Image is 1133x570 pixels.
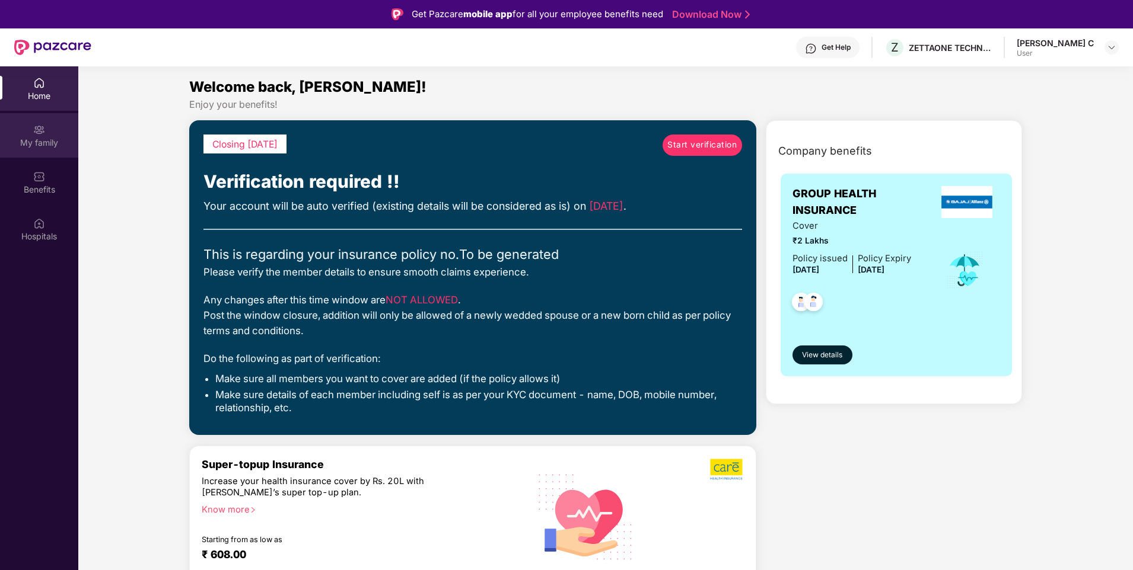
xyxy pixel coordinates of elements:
img: New Pazcare Logo [14,40,91,55]
img: svg+xml;base64,PHN2ZyBpZD0iQmVuZWZpdHMiIHhtbG5zPSJodHRwOi8vd3d3LnczLm9yZy8yMDAwL3N2ZyIgd2lkdGg9Ij... [33,171,45,182]
a: Start verification [663,135,742,156]
img: svg+xml;base64,PHN2ZyBpZD0iSG9zcGl0YWxzIiB4bWxucz0iaHR0cDovL3d3dy53My5vcmcvMjAwMC9zdmciIHdpZHRoPS... [33,217,45,229]
div: Policy issued [793,252,848,265]
div: Increase your health insurance cover by Rs. 20L with [PERSON_NAME]’s super top-up plan. [202,476,467,499]
div: Policy Expiry [858,252,911,265]
span: GROUP HEALTH INSURANCE [793,185,934,219]
span: Company benefits [778,143,872,159]
div: Please verify the member details to ensure smooth claims experience. [203,264,742,280]
div: Do the following as part of verification: [203,351,742,366]
img: svg+xml;base64,PHN2ZyB4bWxucz0iaHR0cDovL3d3dy53My5vcmcvMjAwMC9zdmciIHdpZHRoPSI0OC45NDMiIGhlaWdodD... [799,289,828,318]
img: Logo [392,8,403,20]
div: Get Help [822,43,851,52]
img: svg+xml;base64,PHN2ZyBpZD0iRHJvcGRvd24tMzJ4MzIiIHhtbG5zPSJodHRwOi8vd3d3LnczLm9yZy8yMDAwL3N2ZyIgd2... [1107,43,1116,52]
span: Start verification [667,139,737,152]
div: Verification required !! [203,168,742,196]
div: Know more [202,504,511,513]
div: User [1017,49,1094,58]
li: Make sure all members you want to cover are added (if the policy allows it) [215,372,742,385]
span: Cover [793,219,911,233]
div: Your account will be auto verified (existing details will be considered as is) on . [203,198,742,214]
img: icon [946,251,984,290]
img: svg+xml;base64,PHN2ZyBpZD0iSG9tZSIgeG1sbnM9Imh0dHA6Ly93d3cudzMub3JnLzIwMDAvc3ZnIiB3aWR0aD0iMjAiIG... [33,77,45,89]
div: [PERSON_NAME] C [1017,37,1094,49]
li: Make sure details of each member including self is as per your KYC document - name, DOB, mobile n... [215,388,742,415]
img: svg+xml;base64,PHN2ZyBpZD0iSGVscC0zMngzMiIgeG1sbnM9Imh0dHA6Ly93d3cudzMub3JnLzIwMDAvc3ZnIiB3aWR0aD... [805,43,817,55]
div: Starting from as low as [202,535,467,543]
span: [DATE] [858,265,884,274]
div: Get Pazcare for all your employee benefits need [412,7,663,21]
span: View details [802,350,842,361]
span: Z [891,40,899,55]
span: [DATE] [793,265,819,274]
img: b5dec4f62d2307b9de63beb79f102df3.png [710,458,744,481]
a: Download Now [672,8,746,21]
div: Enjoy your benefits! [189,98,1022,111]
span: right [250,507,256,513]
span: [DATE] [589,200,623,212]
span: ₹2 Lakhs [793,235,911,248]
div: ZETTAONE TECHNOLOGIES INDIA PRIVATE LIMITED [909,42,992,53]
span: Welcome back, [PERSON_NAME]! [189,78,427,95]
div: ₹ 608.00 [202,548,506,562]
img: svg+xml;base64,PHN2ZyB3aWR0aD0iMjAiIGhlaWdodD0iMjAiIHZpZXdCb3g9IjAgMCAyMCAyMCIgZmlsbD0ibm9uZSIgeG... [33,124,45,136]
div: Super-topup Insurance [202,458,518,470]
div: Any changes after this time window are . Post the window closure, addition will only be allowed o... [203,292,742,339]
strong: mobile app [463,8,513,20]
img: insurerLogo [941,186,992,218]
div: This is regarding your insurance policy no. To be generated [203,244,742,264]
span: Closing [DATE] [212,139,278,150]
img: svg+xml;base64,PHN2ZyB4bWxucz0iaHR0cDovL3d3dy53My5vcmcvMjAwMC9zdmciIHdpZHRoPSI0OC45NDMiIGhlaWdodD... [787,289,816,318]
span: NOT ALLOWED [386,294,458,306]
button: View details [793,345,852,364]
img: Stroke [745,8,750,21]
